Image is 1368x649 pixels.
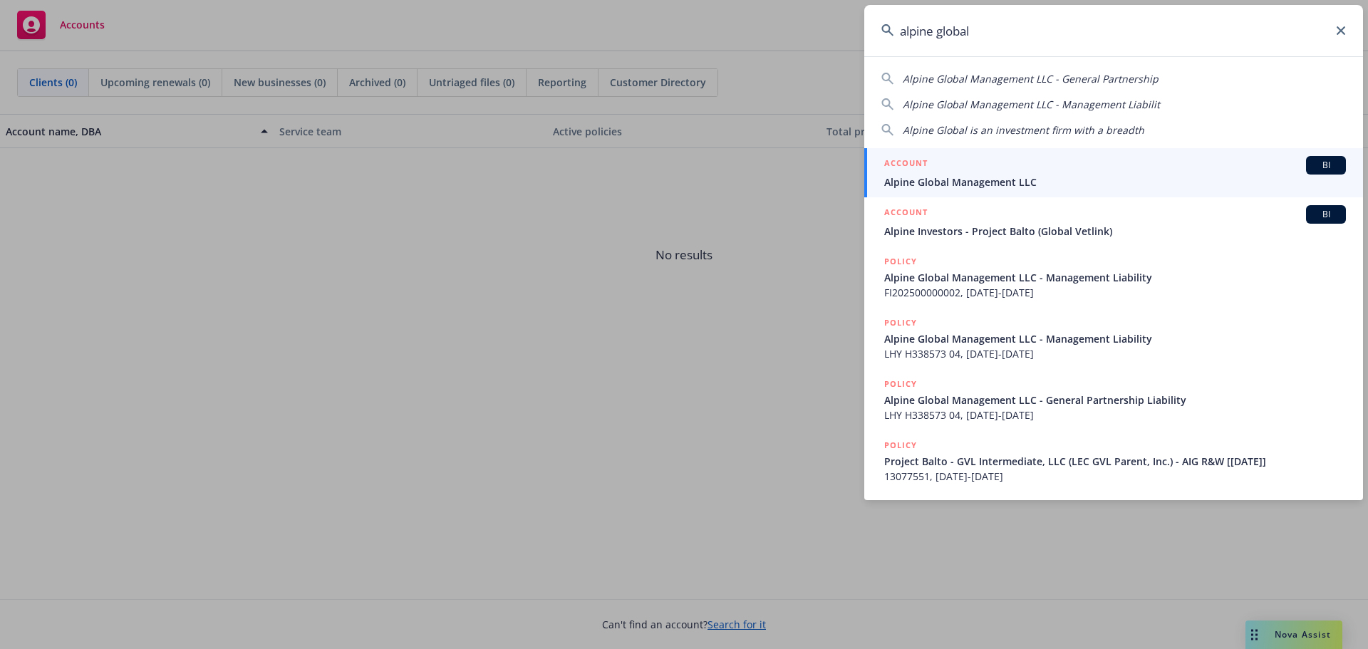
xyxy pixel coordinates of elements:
h5: POLICY [884,316,917,330]
span: Alpine Global Management LLC [884,175,1346,189]
input: Search... [864,5,1363,56]
span: Alpine Global is an investment firm with a breadth [903,123,1144,137]
span: Project Balto - GVL Intermediate, LLC (LEC GVL Parent, Inc.) - AIG R&W [[DATE]] [884,454,1346,469]
span: Alpine Global Management LLC - Management Liability [884,331,1346,346]
span: Alpine Global Management LLC - Management Liability [884,270,1346,285]
span: Alpine Investors - Project Balto (Global Vetlink) [884,224,1346,239]
span: BI [1312,208,1340,221]
span: FI202500000002, [DATE]-[DATE] [884,285,1346,300]
a: POLICYAlpine Global Management LLC - Management LiabilityFI202500000002, [DATE]-[DATE] [864,246,1363,308]
span: Alpine Global Management LLC - General Partnership Liability [884,393,1346,407]
span: Alpine Global Management LLC - General Partnership [903,72,1159,85]
a: POLICYProject Balto - GVL Intermediate, LLC (LEC GVL Parent, Inc.) - AIG R&W [[DATE]]13077551, [D... [864,430,1363,492]
a: ACCOUNTBIAlpine Global Management LLC [864,148,1363,197]
h5: ACCOUNT [884,205,928,222]
span: Alpine Global Management LLC - Management Liabilit [903,98,1160,111]
span: BI [1312,159,1340,172]
h5: POLICY [884,438,917,452]
h5: POLICY [884,377,917,391]
a: POLICYAlpine Global Management LLC - General Partnership LiabilityLHY H338573 04, [DATE]-[DATE] [864,369,1363,430]
span: LHY H338573 04, [DATE]-[DATE] [884,346,1346,361]
a: ACCOUNTBIAlpine Investors - Project Balto (Global Vetlink) [864,197,1363,246]
h5: ACCOUNT [884,156,928,173]
span: LHY H338573 04, [DATE]-[DATE] [884,407,1346,422]
a: POLICYAlpine Global Management LLC - Management LiabilityLHY H338573 04, [DATE]-[DATE] [864,308,1363,369]
span: 13077551, [DATE]-[DATE] [884,469,1346,484]
h5: POLICY [884,254,917,269]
